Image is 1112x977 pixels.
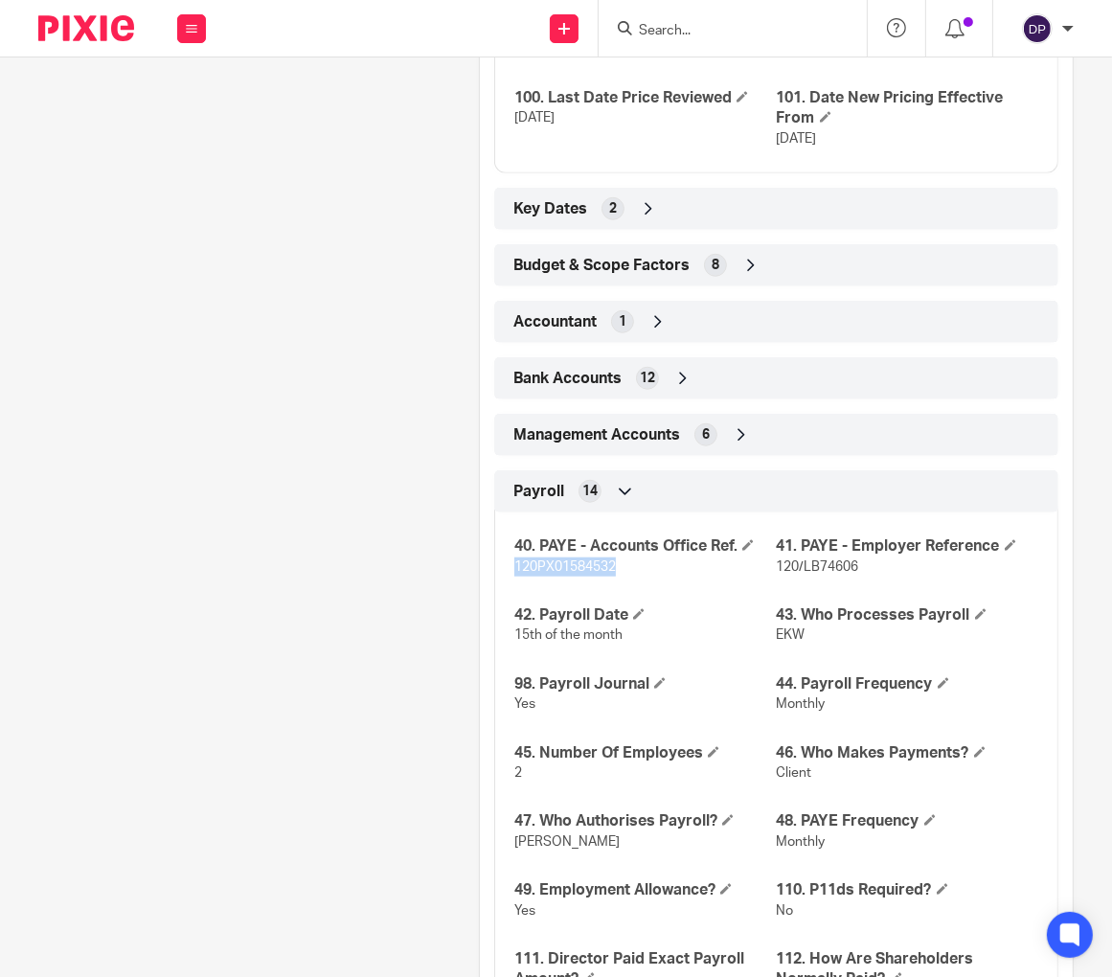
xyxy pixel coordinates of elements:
[582,482,598,501] span: 14
[777,560,859,574] span: 120/LB74606
[777,536,1038,557] h4: 41. PAYE - Employer Reference
[514,697,535,711] span: Yes
[777,880,1038,900] h4: 110. P11ds Required?
[38,15,134,41] img: Pixie
[513,199,587,219] span: Key Dates
[777,132,817,146] span: [DATE]
[619,312,626,331] span: 1
[702,425,710,444] span: 6
[777,628,806,642] span: EKW
[1022,13,1053,44] img: svg%3E
[777,835,826,849] span: Monthly
[514,766,522,780] span: 2
[513,482,564,502] span: Payroll
[777,88,1038,129] h4: 101. Date New Pricing Effective From
[513,256,690,276] span: Budget & Scope Factors
[514,536,776,557] h4: 40. PAYE - Accounts Office Ref.
[513,312,597,332] span: Accountant
[637,23,809,40] input: Search
[514,904,535,918] span: Yes
[514,880,776,900] h4: 49. Employment Allowance?
[514,560,616,574] span: 120PX01584532
[513,425,680,445] span: Management Accounts
[777,904,794,918] span: No
[514,111,555,125] span: [DATE]
[514,811,776,831] h4: 47. Who Authorises Payroll?
[777,766,812,780] span: Client
[777,743,1038,763] h4: 46. Who Makes Payments?
[514,628,623,642] span: 15th of the month
[777,674,1038,694] h4: 44. Payroll Frequency
[514,835,620,849] span: [PERSON_NAME]
[609,199,617,218] span: 2
[514,743,776,763] h4: 45. Number Of Employees
[777,605,1038,625] h4: 43. Who Processes Payroll
[513,369,622,389] span: Bank Accounts
[777,811,1038,831] h4: 48. PAYE Frequency
[640,369,655,388] span: 12
[514,88,776,108] h4: 100. Last Date Price Reviewed
[777,697,826,711] span: Monthly
[514,605,776,625] h4: 42. Payroll Date
[712,256,719,275] span: 8
[514,674,776,694] h4: 98. Payroll Journal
